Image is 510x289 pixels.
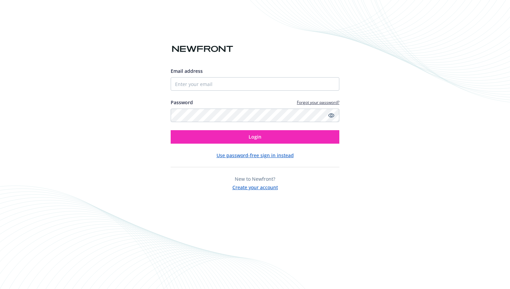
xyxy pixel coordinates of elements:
input: Enter your email [171,77,339,91]
span: Login [249,134,261,140]
span: New to Newfront? [235,176,275,182]
a: Forgot your password? [297,99,339,105]
button: Use password-free sign in instead [217,152,294,159]
input: Enter your password [171,109,339,122]
button: Login [171,130,339,144]
button: Create your account [232,182,278,191]
img: Newfront logo [171,43,234,55]
label: Password [171,99,193,106]
span: Email address [171,68,203,74]
a: Show password [327,111,335,119]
